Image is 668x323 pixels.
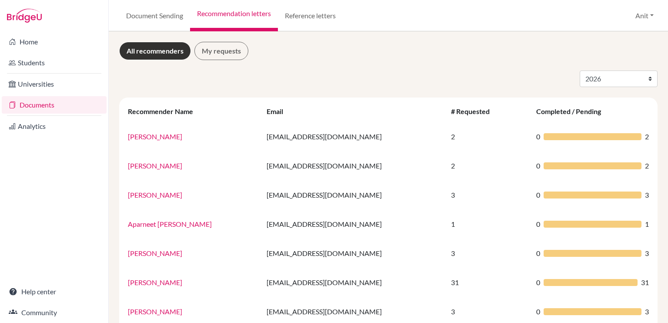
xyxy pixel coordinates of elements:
a: Universities [2,75,107,93]
span: 0 [536,248,540,259]
td: [EMAIL_ADDRESS][DOMAIN_NAME] [261,122,446,151]
td: 2 [446,122,531,151]
a: [PERSON_NAME] [128,132,182,141]
td: [EMAIL_ADDRESS][DOMAIN_NAME] [261,268,446,297]
span: 0 [536,161,540,171]
span: 31 [641,277,649,288]
span: 2 [645,161,649,171]
a: [PERSON_NAME] [128,191,182,199]
a: Aparneet [PERSON_NAME] [128,220,212,228]
div: Email [267,107,292,115]
div: # Requested [451,107,498,115]
div: Completed / Pending [536,107,610,115]
a: My requests [194,42,248,60]
a: [PERSON_NAME] [128,278,182,286]
td: [EMAIL_ADDRESS][DOMAIN_NAME] [261,180,446,209]
img: Bridge-U [7,9,42,23]
td: 31 [446,268,531,297]
span: 3 [645,190,649,200]
a: [PERSON_NAME] [128,249,182,257]
span: 3 [645,248,649,259]
a: Help center [2,283,107,300]
td: [EMAIL_ADDRESS][DOMAIN_NAME] [261,151,446,180]
span: 1 [645,219,649,229]
button: Anit [631,7,658,24]
td: [EMAIL_ADDRESS][DOMAIN_NAME] [261,209,446,239]
span: 0 [536,306,540,317]
a: Documents [2,96,107,114]
span: 2 [645,131,649,142]
td: 1 [446,209,531,239]
td: 2 [446,151,531,180]
span: 0 [536,131,540,142]
td: 3 [446,239,531,268]
span: 0 [536,190,540,200]
div: Recommender Name [128,107,202,115]
a: All recommenders [119,42,191,60]
span: 0 [536,277,540,288]
a: Community [2,304,107,321]
span: 0 [536,219,540,229]
td: 3 [446,180,531,209]
td: [EMAIL_ADDRESS][DOMAIN_NAME] [261,239,446,268]
a: [PERSON_NAME] [128,307,182,316]
a: Analytics [2,118,107,135]
a: [PERSON_NAME] [128,161,182,170]
a: Students [2,54,107,71]
a: Home [2,33,107,50]
span: 3 [645,306,649,317]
